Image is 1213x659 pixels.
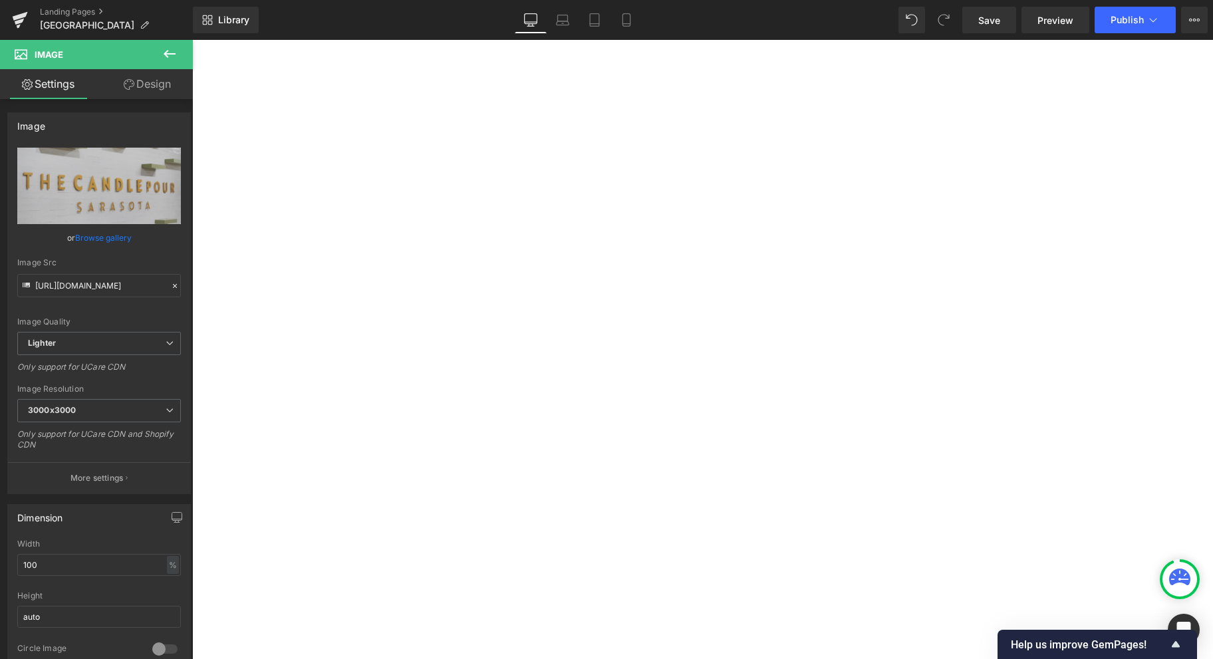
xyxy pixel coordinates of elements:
b: 3000x3000 [28,405,76,415]
button: Show survey - Help us improve GemPages! [1011,636,1184,652]
div: Open Intercom Messenger [1168,614,1200,646]
div: Width [17,539,181,549]
b: Lighter [28,338,56,348]
div: Only support for UCare CDN [17,362,181,381]
button: Redo [930,7,957,33]
a: Laptop [547,7,579,33]
span: Help us improve GemPages! [1011,638,1168,651]
button: More [1181,7,1208,33]
div: % [167,556,179,574]
input: auto [17,554,181,576]
div: Dimension [17,505,63,523]
a: Tablet [579,7,610,33]
a: Design [99,69,196,99]
div: Image Resolution [17,384,181,394]
button: Undo [898,7,925,33]
span: Image [35,49,63,60]
div: Only support for UCare CDN and Shopify CDN [17,429,181,459]
a: New Library [193,7,259,33]
a: Landing Pages [40,7,193,17]
a: Mobile [610,7,642,33]
div: or [17,231,181,245]
span: Save [978,13,1000,27]
a: Browse gallery [75,226,132,249]
button: More settings [8,462,190,493]
span: Publish [1111,15,1144,25]
div: Circle Image [17,643,139,657]
span: [GEOGRAPHIC_DATA] [40,20,134,31]
div: Image Quality [17,317,181,327]
a: Desktop [515,7,547,33]
div: Image Src [17,258,181,267]
a: Preview [1021,7,1089,33]
p: More settings [70,472,124,484]
button: Publish [1095,7,1176,33]
input: auto [17,606,181,628]
span: Preview [1037,13,1073,27]
input: Link [17,274,181,297]
div: Height [17,591,181,600]
div: Image [17,113,45,132]
span: Library [218,14,249,26]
